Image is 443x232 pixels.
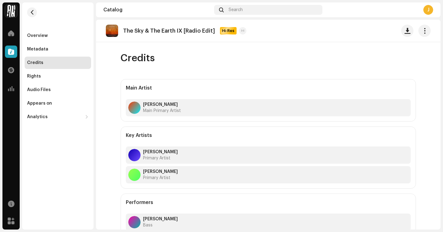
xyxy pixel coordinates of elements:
[103,7,212,12] div: Catalog
[126,199,153,206] h5: Performers
[143,223,178,228] span: Bass
[27,47,48,52] div: Metadata
[143,150,178,154] strong: [PERSON_NAME]
[126,84,152,92] h5: Main Artist
[121,52,155,64] span: Credits
[143,169,178,174] strong: [PERSON_NAME]
[25,57,91,69] re-m-nav-item: Credits
[229,7,243,12] span: Search
[106,25,118,37] img: 6a1cc099-b8f1-4d44-a134-049168839a17
[423,5,433,15] div: J
[25,97,91,110] re-m-nav-item: Appears on
[143,102,181,107] strong: [PERSON_NAME]
[126,132,152,139] h5: Key Artists
[143,217,178,222] strong: [PERSON_NAME]
[25,111,91,123] re-m-nav-dropdown: Analytics
[221,28,236,33] span: Hi-Res
[143,108,181,113] span: Main Primary Artist
[27,60,43,65] div: Credits
[27,74,41,79] div: Rights
[27,101,52,106] div: Appears on
[123,28,215,34] p: The Sky & The Earth IX [Radio Edit]
[143,156,178,161] span: Primary Artist
[25,70,91,82] re-m-nav-item: Rights
[143,175,178,180] span: Primary Artist
[27,87,51,92] div: Audio Files
[25,84,91,96] re-m-nav-item: Audio Files
[27,33,48,38] div: Overview
[27,114,48,119] div: Analytics
[5,5,17,17] img: 7c8e417d-4621-4348-b0f5-c88613d5c1d3
[25,43,91,55] re-m-nav-item: Metadata
[25,30,91,42] re-m-nav-item: Overview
